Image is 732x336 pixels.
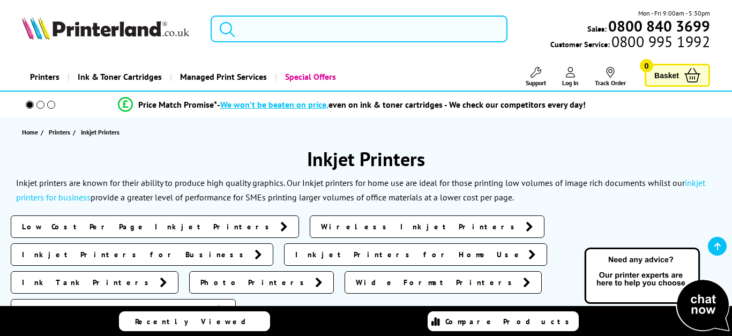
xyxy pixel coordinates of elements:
span: Inkjet Printers for Home Use [295,249,523,260]
a: Recently Viewed [119,311,270,331]
span: Ink Tank Printers [22,277,154,288]
span: Sales: [587,24,607,34]
a: Home [22,126,41,138]
a: Basket 0 [645,64,710,87]
a: Printers [49,126,73,138]
span: Support [526,79,546,87]
li: modal_Promise [5,95,698,114]
a: 0800 840 3699 [607,21,710,31]
span: We won’t be beaten on price, [220,99,328,110]
span: Photo Printers [200,277,310,288]
span: Compare Products [445,317,575,326]
a: Printers [22,63,68,91]
p: Inkjet printers are known for their ability to produce high quality graphics. Our Inkjet printers... [16,177,705,203]
span: 0800 995 1992 [610,36,710,47]
a: Ink Tank Printers [11,271,178,294]
span: Inkjet Printers [81,128,119,136]
span: Inkjet Printers for Business [22,249,249,260]
h1: Inkjet Printers [11,146,721,171]
a: inkjet printers for business [16,177,705,203]
img: Open Live Chat window [582,246,732,334]
div: - even on ink & toner cartridges - We check our competitors every day! [217,99,586,110]
a: Photo Printers [189,271,334,294]
a: Track Order [595,67,626,87]
span: Low Cost Per Page Inkjet Printers [22,221,275,232]
span: Basket [654,68,679,83]
span: Wireless Inkjet Printers [321,221,520,232]
span: Wide Format Printers [356,277,518,288]
a: Managed Print Services [170,63,275,91]
a: Low Cost Per Page Inkjet Printers [11,215,299,238]
a: Support [526,67,546,87]
span: Recently Viewed [135,317,257,326]
span: Price Match Promise* [138,99,217,110]
a: AirPrint Inkjet Printers [11,299,236,322]
a: Special Offers [275,63,344,91]
a: Ink & Toner Cartridges [68,63,170,91]
span: Ink & Toner Cartridges [78,63,162,91]
img: Printerland Logo [22,16,189,40]
a: Wireless Inkjet Printers [310,215,544,238]
span: Mon - Fri 9:00am - 5:30pm [638,8,710,18]
a: Printerland Logo [22,16,197,42]
b: 0800 840 3699 [608,16,710,36]
a: Wide Format Printers [345,271,542,294]
a: Compare Products [428,311,579,331]
span: AirPrint Inkjet Printers [22,305,212,316]
span: Printers [49,126,70,138]
a: Log In [562,67,579,87]
a: Inkjet Printers for Business [11,243,273,266]
span: Customer Service: [550,36,710,49]
a: Inkjet Printers for Home Use [284,243,547,266]
span: 0 [640,59,653,72]
span: Log In [562,79,579,87]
